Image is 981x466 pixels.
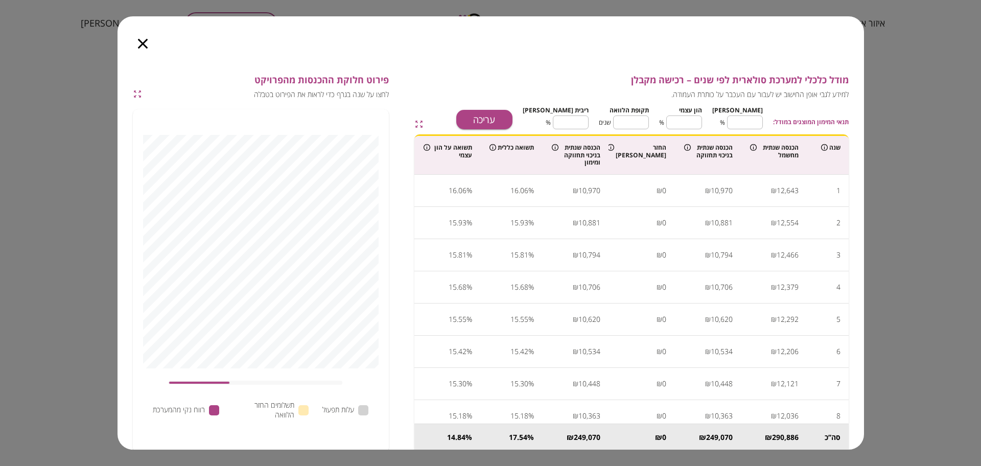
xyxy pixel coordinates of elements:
[573,312,578,327] div: ₪
[684,144,733,159] div: הכנסה שנתית בניכוי תחזוקה
[705,215,711,230] div: ₪
[466,408,472,424] div: %
[705,312,711,327] div: ₪
[466,376,472,391] div: %
[711,376,733,391] div: 10,448
[573,183,578,198] div: ₪
[465,432,472,442] div: %
[573,408,578,424] div: ₪
[567,432,574,442] div: ₪
[578,183,600,198] div: 10,970
[705,183,711,198] div: ₪
[711,279,733,295] div: 10,706
[466,312,472,327] div: %
[488,144,534,151] div: תשואה כללית
[510,344,528,359] div: 15.42
[578,312,600,327] div: 10,620
[836,344,840,359] div: 6
[449,376,466,391] div: 15.30
[578,408,600,424] div: 10,363
[777,279,799,295] div: 12,379
[657,344,662,359] div: ₪
[618,144,666,159] div: החזר [PERSON_NAME]
[771,344,777,359] div: ₪
[466,344,472,359] div: %
[705,247,711,263] div: ₪
[573,279,578,295] div: ₪
[662,312,666,327] div: 0
[711,215,733,230] div: 10,881
[711,183,733,198] div: 10,970
[705,376,711,391] div: ₪
[449,183,466,198] div: 16.06
[771,279,777,295] div: ₪
[436,90,849,100] span: למידע לגבי אופן החישוב יש לעבור עם העכבר על כותרת העמודה.
[662,376,666,391] div: 0
[510,408,528,424] div: 15.18
[836,408,840,424] div: 8
[466,247,472,263] div: %
[546,118,551,127] span: %
[815,432,840,442] div: סה’’כ
[574,432,600,442] div: 249,070
[662,432,666,442] div: 0
[146,90,389,100] span: לחצו על שנה בגרף כדי לראות את הפירוט בטבלה
[449,344,466,359] div: 15.42
[509,432,527,442] div: 17.54
[655,432,662,442] div: ₪
[777,376,799,391] div: 12,121
[777,183,799,198] div: 12,643
[552,144,600,166] div: הכנסה שנתית בניכוי תחזוקה ומימון
[777,344,799,359] div: 12,206
[573,344,578,359] div: ₪
[466,183,472,198] div: %
[771,408,777,424] div: ₪
[771,215,777,230] div: ₪
[772,432,799,442] div: 290,886
[322,405,354,415] span: עלות תפעול
[599,118,611,127] span: שנים
[657,247,662,263] div: ₪
[679,106,702,114] span: הון עצמי
[659,118,664,127] span: %
[771,247,777,263] div: ₪
[771,183,777,198] div: ₪
[528,247,534,263] div: %
[449,247,466,263] div: 15.81
[510,376,528,391] div: 15.30
[720,118,725,127] span: %
[662,183,666,198] div: 0
[777,408,799,424] div: 12,036
[449,215,466,230] div: 15.93
[523,106,589,114] span: ריבית [PERSON_NAME]
[424,144,472,159] div: תשואה על הון עצמי
[836,376,840,391] div: 7
[466,279,472,295] div: %
[657,408,662,424] div: ₪
[527,432,534,442] div: %
[711,312,733,327] div: 10,620
[836,247,840,263] div: 3
[699,432,706,442] div: ₪
[662,279,666,295] div: 0
[528,215,534,230] div: %
[528,279,534,295] div: %
[657,183,662,198] div: ₪
[771,376,777,391] div: ₪
[712,106,763,114] span: [PERSON_NAME]
[528,183,534,198] div: %
[510,247,528,263] div: 15.81
[705,279,711,295] div: ₪
[528,312,534,327] div: %
[662,215,666,230] div: 0
[578,215,600,230] div: 10,881
[436,75,849,86] span: מודל כלכלי למערכת סולארית לפי שנים – רכישה מקבלן
[657,279,662,295] div: ₪
[447,432,465,442] div: 14.84
[711,247,733,263] div: 10,794
[510,215,528,230] div: 15.93
[578,344,600,359] div: 10,534
[662,247,666,263] div: 0
[836,183,840,198] div: 1
[449,312,466,327] div: 15.55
